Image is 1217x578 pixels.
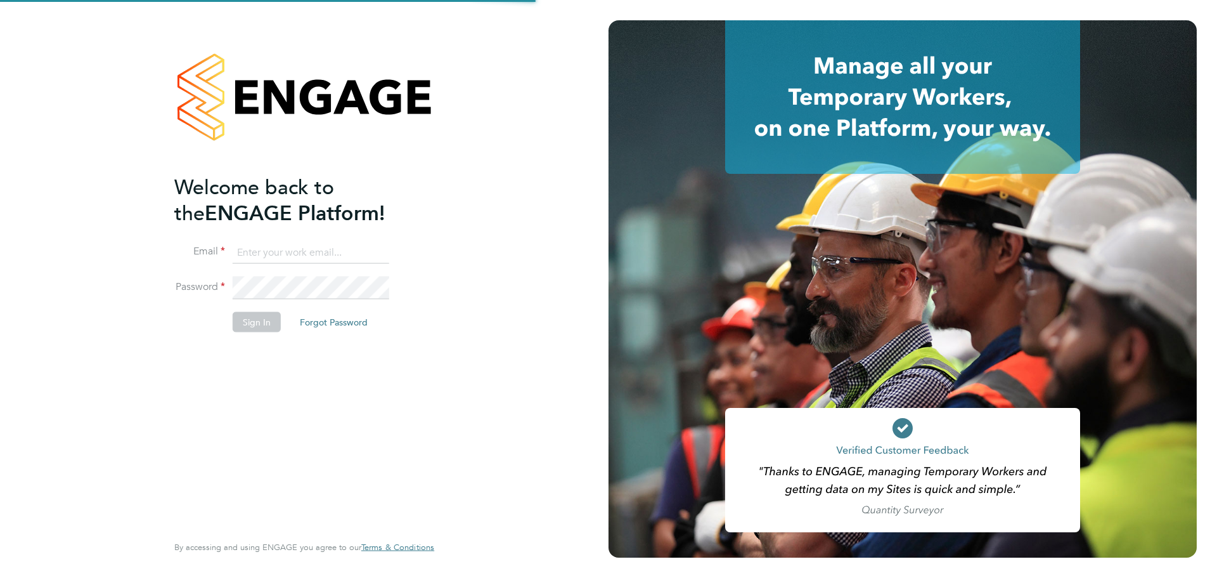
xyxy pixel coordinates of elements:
span: Terms & Conditions [361,542,434,553]
input: Enter your work email... [233,241,389,264]
a: Terms & Conditions [361,542,434,553]
button: Forgot Password [290,312,378,332]
span: By accessing and using ENGAGE you agree to our [174,542,434,553]
label: Email [174,245,225,258]
h2: ENGAGE Platform! [174,174,422,226]
span: Welcome back to the [174,174,334,225]
label: Password [174,280,225,294]
button: Sign In [233,312,281,332]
